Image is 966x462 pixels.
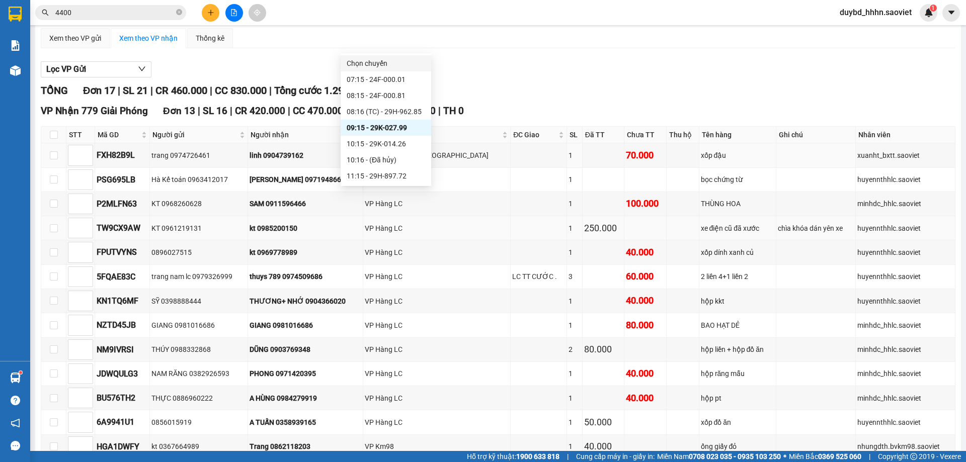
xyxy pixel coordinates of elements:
span: ĐC Giao [513,129,556,140]
td: FXH82B9L [95,143,150,167]
div: VP Hàng LC [365,174,509,185]
div: thuys 789 0974509686 [250,271,361,282]
span: aim [254,9,261,16]
div: bọc chứng từ [701,174,775,185]
div: VP Hàng LC [365,223,509,234]
strong: 0708 023 035 - 0935 103 250 [689,452,781,460]
div: VP Hàng LC [365,344,509,355]
span: | [567,451,569,462]
span: Miền Nam [657,451,781,462]
td: Bến xe Trung tâm Lào Cai [363,143,511,167]
div: Chọn chuyến [347,58,425,69]
div: DŨNG 0903769348 [250,344,361,355]
div: Chọn chuyến [341,55,431,71]
div: kt 0985200150 [250,223,361,234]
div: 250.000 [584,221,622,235]
div: 1 [569,393,581,404]
div: NZTD45JB [97,319,148,331]
div: huyennthhlc.saoviet [857,271,953,282]
div: FPUTVYNS [97,246,148,258]
div: 2 liền 4+1 liền 2 [701,271,775,282]
div: kt 0969778989 [250,247,361,258]
span: 1 [931,5,935,12]
div: 50.000 [584,415,622,429]
div: 1 [569,417,581,428]
td: FPUTVYNS [95,240,150,264]
span: down [138,65,146,73]
div: KN1TQ6MF [97,295,148,307]
div: 1 [569,223,581,234]
td: JDWQULG3 [95,362,150,386]
div: A TUẤN 0358939165 [250,417,361,428]
span: Tổng cước 890.000 [351,105,436,117]
span: CC 830.000 [215,84,267,97]
span: close-circle [176,8,182,18]
span: | [288,105,290,117]
td: KN1TQ6MF [95,289,150,313]
sup: 1 [930,5,937,12]
div: VP Hàng LC [365,198,509,209]
div: kt 0367664989 [151,441,246,452]
img: solution-icon [10,40,21,51]
div: huyennthhlc.saoviet [857,296,953,307]
td: NZTD45JB [95,313,150,337]
div: 80.000 [626,318,664,332]
div: trang nam lc 0979326999 [151,271,246,282]
span: | [269,84,272,97]
td: BU576TH2 [95,386,150,410]
span: VP Gửi [366,129,500,140]
span: | [198,105,200,117]
img: warehouse-icon [10,65,21,76]
img: logo-vxr [9,7,22,22]
div: huyennthhlc.saoviet [857,417,953,428]
img: icon-new-feature [924,8,933,17]
span: Miền Bắc [789,451,861,462]
div: KT 0961219131 [151,223,246,234]
div: 09:15 - 29K-027.99 [347,122,425,133]
div: 100.000 [626,197,664,211]
div: THỰC 0886960222 [151,393,246,404]
div: THÙNG HOA [701,198,775,209]
div: 3 [569,271,581,282]
div: Xem theo VP nhận [119,33,178,44]
span: | [150,84,153,97]
div: Bến xe Trung tâm [GEOGRAPHIC_DATA] [365,150,509,161]
strong: 1900 633 818 [516,452,559,460]
div: VP Hàng LC [365,320,509,331]
span: | [869,451,870,462]
span: CR 420.000 [235,105,285,117]
div: huyennthhlc.saoviet [857,223,953,234]
span: CR 460.000 [155,84,207,97]
th: Tên hàng [699,127,777,143]
div: VP Hàng LC [365,296,509,307]
div: hộp pt [701,393,775,404]
td: VP Hàng LC [363,265,511,289]
div: 08:16 (TC) - 29H-962.85 [347,106,425,117]
td: VP Hàng LC [363,192,511,216]
div: minhdc_hhlc.saoviet [857,320,953,331]
div: 5FQAE83C [97,270,148,283]
th: Nhân viên [856,127,955,143]
div: [PERSON_NAME] 0971948668 [250,174,361,185]
th: STT [66,127,95,143]
div: 40.000 [584,439,622,453]
div: minhdc_hhlc.saoviet [857,344,953,355]
td: HGA1DWFY [95,435,150,459]
div: nhungdth.bvkm98.saoviet [857,441,953,452]
td: VP Km98 [363,435,511,459]
td: VP Hàng LC [363,338,511,362]
div: 40.000 [626,366,664,381]
div: PHONG 0971420395 [250,368,361,379]
th: Đã TT [583,127,624,143]
div: 40.000 [626,294,664,308]
div: minhdc_hhlc.saoviet [857,198,953,209]
div: HGA1DWFY [97,440,148,453]
button: file-add [225,4,243,22]
div: hộp răng mẫu [701,368,775,379]
div: xe điện cũ đã xước [701,223,775,234]
td: 6A9941U1 [95,410,150,434]
span: TỔNG [41,84,68,97]
div: 08:15 - 24F-000.81 [347,90,425,101]
div: A HÙNG 0984279919 [250,393,361,404]
span: plus [207,9,214,16]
